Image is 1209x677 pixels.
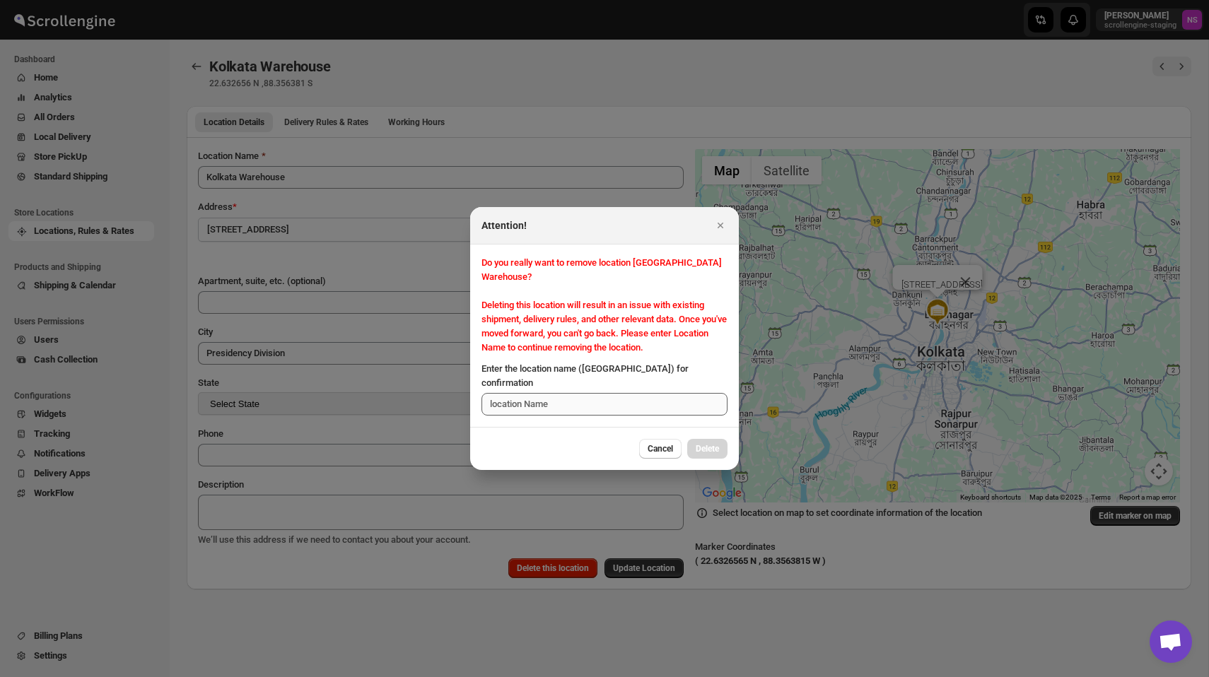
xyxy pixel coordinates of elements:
div: Deleting this location will result in an issue with existing shipment, delivery rules, and other ... [481,298,728,355]
input: location Name [481,393,728,416]
button: Cancel [639,439,682,459]
div: Open chat [1150,620,1192,663]
button: Close [711,216,730,235]
div: Do you really want to remove location [GEOGRAPHIC_DATA] Warehouse? [481,256,728,284]
span: Cancel [648,443,673,454]
span: Enter the location name ([GEOGRAPHIC_DATA]) for confirmation [481,363,689,388]
h2: Attention! [481,218,527,232]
